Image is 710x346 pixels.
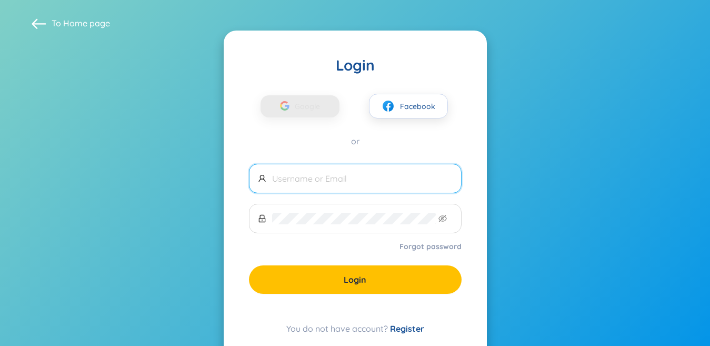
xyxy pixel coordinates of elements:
span: To [52,17,110,29]
div: You do not have account? [249,322,462,335]
a: Forgot password [399,241,462,252]
img: facebook [382,100,395,113]
span: Login [344,274,366,285]
input: Username or Email [272,173,453,184]
div: or [249,135,462,147]
button: facebookFacebook [369,94,448,118]
a: Register [390,323,424,334]
button: Google [261,95,339,117]
span: Facebook [400,101,435,112]
a: Home page [63,18,110,28]
span: Google [295,95,325,117]
span: lock [258,214,266,223]
button: Login [249,265,462,294]
span: user [258,174,266,183]
span: eye-invisible [438,214,447,223]
div: Login [249,56,462,75]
